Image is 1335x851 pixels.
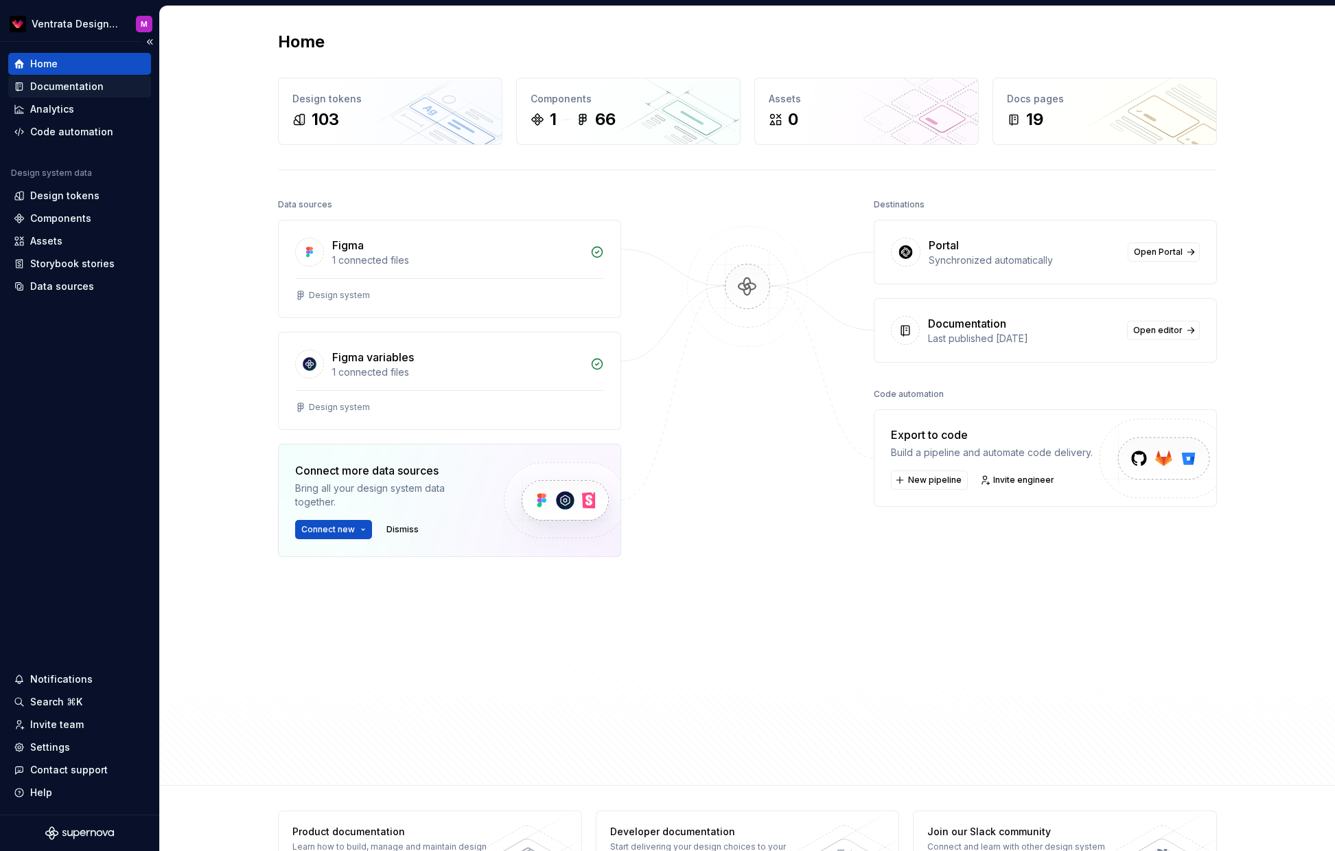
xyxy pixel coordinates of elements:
[295,481,480,509] div: Bring all your design system data together.
[8,185,151,207] a: Design tokens
[309,402,370,413] div: Design system
[1128,242,1200,262] a: Open Portal
[929,253,1119,267] div: Synchronized automatically
[386,524,419,535] span: Dismiss
[8,782,151,804] button: Help
[929,237,959,253] div: Portal
[928,315,1006,332] div: Documentation
[312,109,339,131] div: 103
[10,16,26,32] img: 06e513e5-806f-4702-9513-c92ae22ea496.png
[380,520,425,539] button: Dismiss
[8,76,151,98] a: Documentation
[295,462,480,479] div: Connect more data sources
[874,195,925,214] div: Destinations
[8,736,151,758] a: Settings
[8,691,151,713] button: Search ⌘K
[8,98,151,120] a: Analytics
[30,212,91,225] div: Components
[140,32,159,52] button: Collapse sidebar
[30,189,100,203] div: Design tokens
[874,385,944,404] div: Code automation
[30,280,94,293] div: Data sources
[292,825,492,839] div: Product documentation
[30,57,58,71] div: Home
[992,78,1217,145] a: Docs pages19
[30,80,104,93] div: Documentation
[301,524,355,535] span: Connect new
[8,207,151,229] a: Components
[309,290,370,301] div: Design system
[292,92,488,106] div: Design tokens
[516,78,741,145] a: Components166
[45,826,114,840] svg: Supernova Logo
[891,427,1093,443] div: Export to code
[8,714,151,736] a: Invite team
[295,520,372,539] button: Connect new
[332,349,414,365] div: Figma variables
[927,825,1127,839] div: Join our Slack community
[278,31,325,53] h2: Home
[278,195,332,214] div: Data sources
[610,825,810,839] div: Developer documentation
[3,9,156,38] button: Ventrata Design SystemM
[278,78,502,145] a: Design tokens103
[754,78,979,145] a: Assets0
[976,470,1060,490] a: Invite engineer
[8,230,151,252] a: Assets
[30,257,115,271] div: Storybook stories
[30,763,108,777] div: Contact support
[332,253,582,267] div: 1 connected files
[30,740,70,754] div: Settings
[891,470,968,490] button: New pipeline
[8,53,151,75] a: Home
[1026,109,1043,131] div: 19
[891,446,1093,459] div: Build a pipeline and automate code delivery.
[8,121,151,143] a: Code automation
[141,19,148,30] div: M
[595,109,616,131] div: 66
[550,109,557,131] div: 1
[531,92,726,106] div: Components
[30,102,74,116] div: Analytics
[30,672,93,686] div: Notifications
[769,92,964,106] div: Assets
[8,253,151,275] a: Storybook stories
[1127,321,1200,340] a: Open editor
[8,275,151,297] a: Data sources
[928,332,1119,345] div: Last published [DATE]
[32,17,119,31] div: Ventrata Design System
[30,695,82,709] div: Search ⌘K
[788,109,798,131] div: 0
[332,365,582,379] div: 1 connected files
[8,668,151,690] button: Notifications
[1133,325,1183,336] span: Open editor
[993,475,1054,486] span: Invite engineer
[278,332,621,430] a: Figma variables1 connected filesDesign system
[30,234,62,248] div: Assets
[30,718,84,731] div: Invite team
[30,125,113,139] div: Code automation
[11,168,92,179] div: Design system data
[332,237,364,253] div: Figma
[1007,92,1203,106] div: Docs pages
[30,786,52,799] div: Help
[908,475,962,486] span: New pipeline
[278,220,621,318] a: Figma1 connected filesDesign system
[1134,247,1183,258] span: Open Portal
[8,759,151,781] button: Contact support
